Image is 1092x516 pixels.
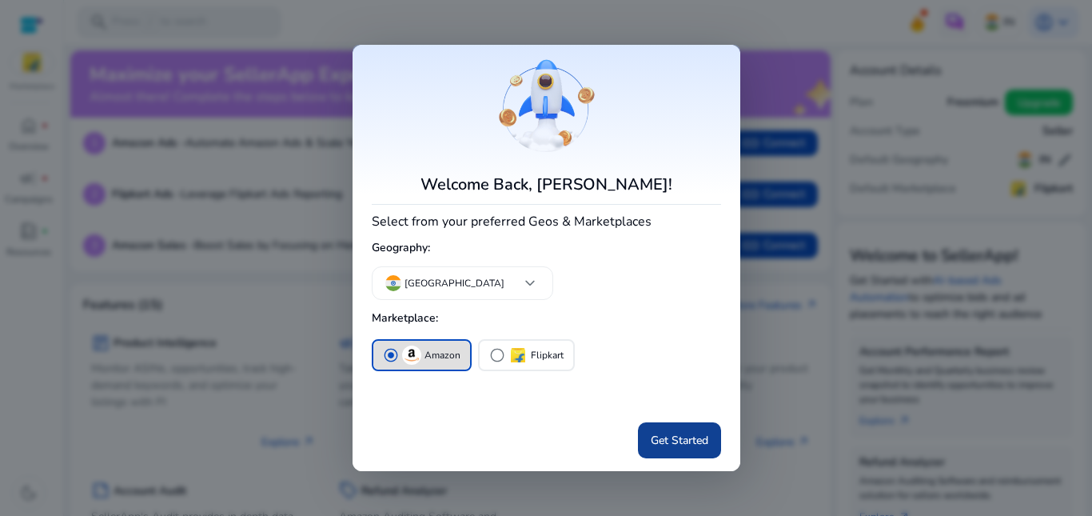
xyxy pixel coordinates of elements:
img: amazon.svg [402,346,421,365]
h5: Marketplace: [372,306,721,332]
span: radio_button_checked [383,347,399,363]
span: Get Started [651,432,708,449]
span: keyboard_arrow_down [520,274,540,293]
img: flipkart.svg [508,346,528,365]
p: Flipkart [531,347,564,364]
button: Get Started [638,422,721,458]
h5: Geography: [372,235,721,262]
img: in.svg [385,275,401,291]
p: [GEOGRAPHIC_DATA] [405,276,504,290]
span: radio_button_unchecked [489,347,505,363]
p: Amazon [424,347,460,364]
